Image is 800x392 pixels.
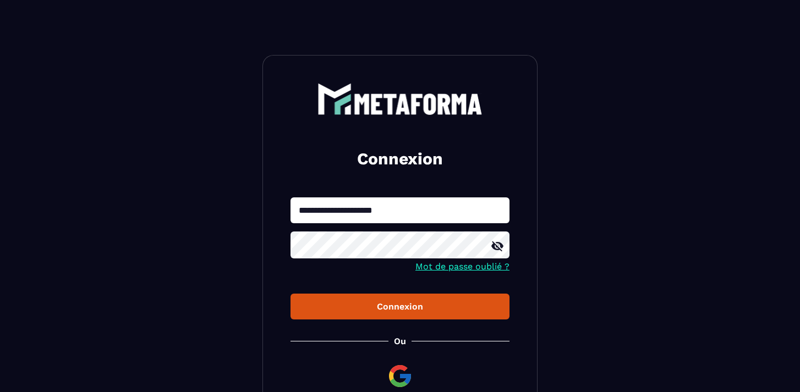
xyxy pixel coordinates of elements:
[387,363,413,389] img: google
[291,83,509,115] a: logo
[299,301,501,312] div: Connexion
[291,294,509,319] button: Connexion
[415,261,509,272] a: Mot de passe oublié ?
[317,83,483,115] img: logo
[304,148,496,170] h2: Connexion
[394,336,406,346] p: Ou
